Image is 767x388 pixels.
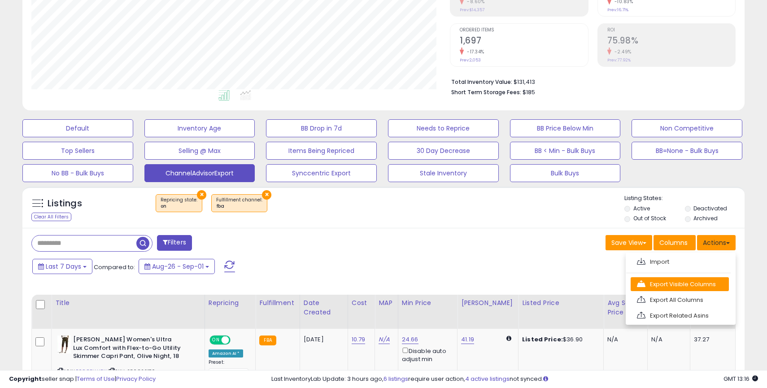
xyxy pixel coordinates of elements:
div: fba [216,203,262,209]
button: Actions [697,235,736,250]
div: [DATE] [304,336,340,344]
button: × [262,190,271,200]
div: $36.90 [522,336,597,344]
span: ROI [607,28,735,33]
li: $131,413 [451,76,729,87]
button: Top Sellers [22,142,133,160]
div: Min Price [402,298,453,308]
div: on [161,203,197,209]
div: seller snap | | [9,375,156,384]
div: N/A [607,336,641,344]
a: 10.79 [352,335,366,344]
a: Import [631,255,729,269]
button: Inventory Age [144,119,255,137]
a: 41.19 [461,335,474,344]
small: Prev: 77.92% [607,57,631,63]
button: Last 7 Days [32,259,92,274]
a: Terms of Use [77,375,115,383]
a: Privacy Policy [116,375,156,383]
label: Archived [693,214,718,222]
img: 3114Ct65WyL._SL40_.jpg [57,336,71,353]
button: BB Drop in 7d [266,119,377,137]
label: Deactivated [693,205,727,212]
div: MAP [379,298,394,308]
div: Listed Price [522,298,600,308]
span: Aug-26 - Sep-01 [152,262,204,271]
div: Fulfillment [259,298,296,308]
button: Needs to Reprice [388,119,499,137]
b: Short Term Storage Fees: [451,88,521,96]
span: Columns [659,238,688,247]
b: [PERSON_NAME] Women's Ultra Lux Comfort with Flex-to-Go Utility Skimmer Capri Pant, Olive Night, 18 [73,336,182,363]
h2: 75.98% [607,35,735,48]
div: Amazon AI * [209,349,244,357]
button: Filters [157,235,192,251]
button: Selling @ Max [144,142,255,160]
label: Active [633,205,650,212]
button: Aug-26 - Sep-01 [139,259,215,274]
span: ON [210,336,222,344]
a: 24.66 [402,335,418,344]
button: BB Price Below Min [510,119,621,137]
span: Repricing state : [161,196,197,210]
strong: Copyright [9,375,42,383]
span: $185 [523,88,535,96]
div: Title [55,298,201,308]
a: 6 listings [383,375,408,383]
small: Prev: $14,357 [460,7,484,13]
span: Fulfillment channel : [216,196,262,210]
button: Synccentric Export [266,164,377,182]
a: N/A [379,335,389,344]
span: Last 7 Days [46,262,81,271]
a: 4 active listings [465,375,510,383]
small: -17.34% [464,48,484,55]
div: Disable auto adjust min [402,346,450,363]
button: 30 Day Decrease [388,142,499,160]
div: 37.27 [694,336,728,344]
label: Out of Stock [633,214,666,222]
small: Prev: 2,053 [460,57,481,63]
span: Compared to: [94,263,135,271]
div: Last InventoryLab Update: 3 hours ago, require user action, not synced. [271,375,758,384]
div: Preset: [209,359,249,379]
div: Date Created [304,298,344,317]
p: Listing States: [624,194,744,203]
button: BB < Min - Bulk Buys [510,142,621,160]
small: FBA [259,336,276,345]
button: No BB - Bulk Buys [22,164,133,182]
button: Non Competitive [632,119,742,137]
button: ChannelAdvisorExport [144,164,255,182]
button: Bulk Buys [510,164,621,182]
span: OFF [229,336,244,344]
div: N/A [651,336,683,344]
b: Listed Price: [522,335,563,344]
button: BB=None - Bulk Buys [632,142,742,160]
div: [PERSON_NAME] [461,298,514,308]
span: Ordered Items [460,28,588,33]
small: -2.49% [611,48,632,55]
a: Export Visible Columns [631,277,729,291]
button: Columns [654,235,696,250]
button: Items Being Repriced [266,142,377,160]
b: Total Inventory Value: [451,78,512,86]
span: 2025-09-9 13:16 GMT [723,375,758,383]
a: Export All Columns [631,293,729,307]
h5: Listings [48,197,82,210]
h2: 1,697 [460,35,588,48]
button: × [197,190,206,200]
div: Repricing [209,298,252,308]
a: Export Related Asins [631,309,729,323]
small: Prev: 16.71% [607,7,628,13]
button: Save View [606,235,652,250]
div: Clear All Filters [31,213,71,221]
button: Stale Inventory [388,164,499,182]
div: Avg Selling Price [607,298,644,317]
button: Default [22,119,133,137]
div: Cost [352,298,371,308]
